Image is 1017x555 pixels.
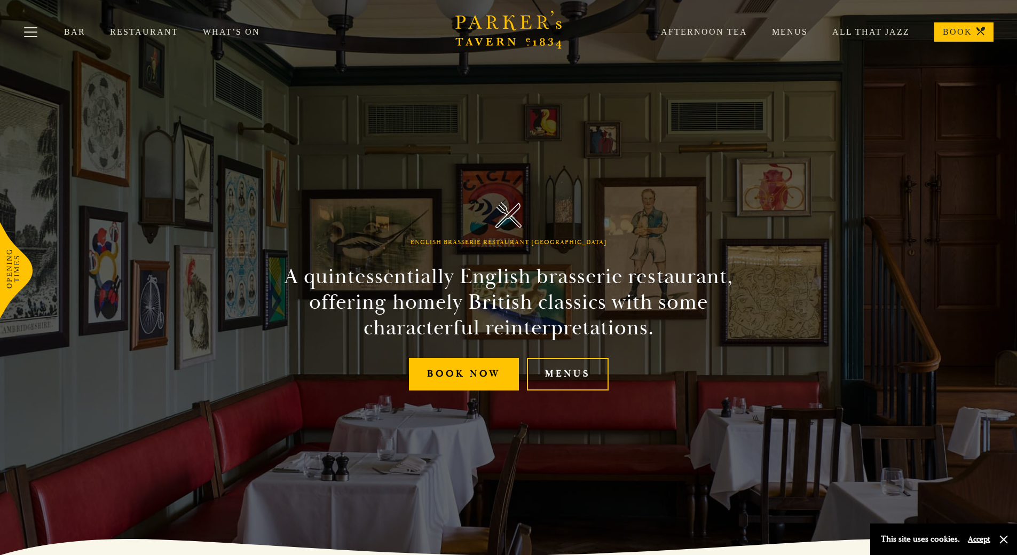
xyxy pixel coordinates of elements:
button: Close and accept [998,534,1009,545]
h2: A quintessentially English brasserie restaurant, offering homely British classics with some chara... [265,264,752,341]
button: Accept [968,534,990,544]
h1: English Brasserie Restaurant [GEOGRAPHIC_DATA] [411,239,607,246]
p: This site uses cookies. [881,531,960,547]
img: Parker's Tavern Brasserie Cambridge [495,202,522,228]
a: Book Now [409,358,519,390]
a: Menus [527,358,609,390]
